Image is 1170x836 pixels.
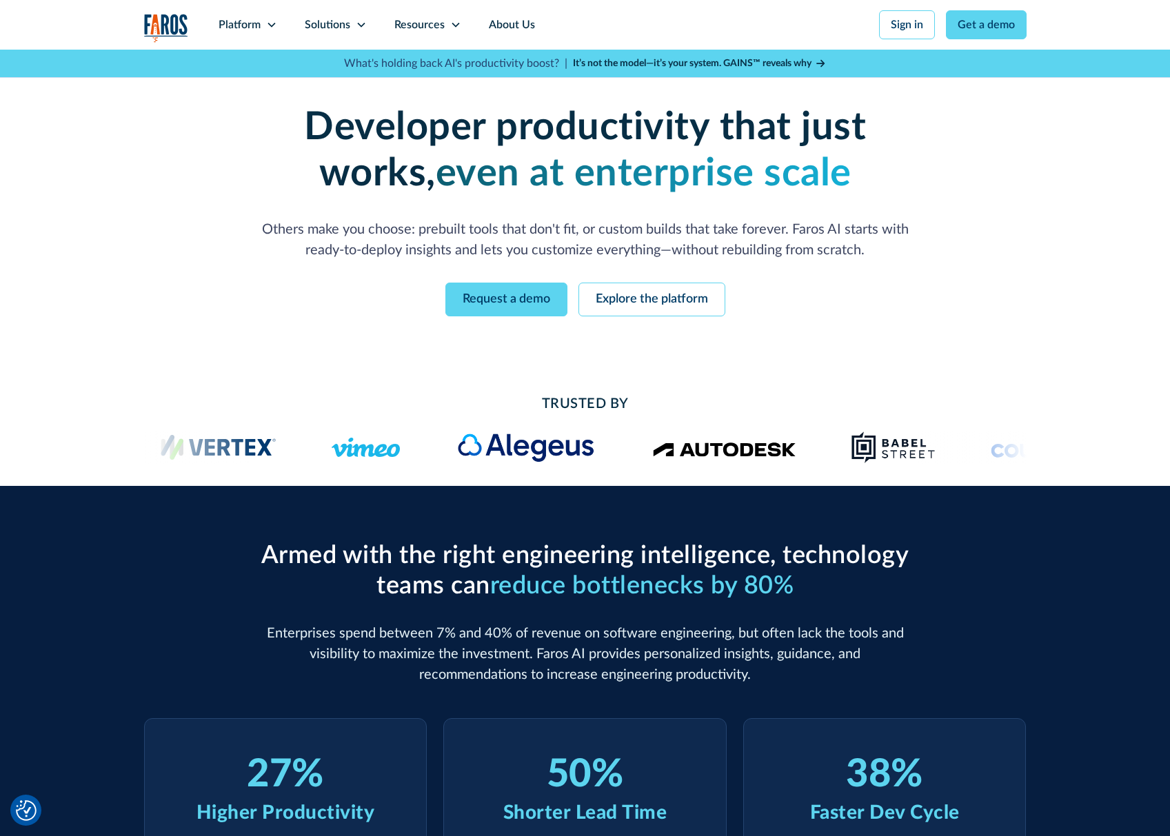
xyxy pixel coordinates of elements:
div: % [891,752,923,798]
span: reduce bottlenecks by 80% [490,573,794,598]
h2: Armed with the right engineering intelligence, technology teams can [254,541,916,600]
div: % [292,752,324,798]
div: Shorter Lead Time [503,798,667,827]
img: Logo of the analytics and reporting company Faros. [144,14,188,42]
p: Enterprises spend between 7% and 40% of revenue on software engineering, but often lack the tools... [254,623,916,685]
a: Request a demo [445,283,567,316]
p: Others make you choose: prebuilt tools that don't fit, or custom builds that take forever. Faros ... [254,219,916,261]
strong: It’s not the model—it’s your system. GAINS™ reveals why [573,59,811,68]
div: 50 [547,752,592,798]
div: 38 [846,752,891,798]
div: Solutions [305,17,350,33]
a: Explore the platform [578,283,725,316]
img: Babel Street logo png [851,431,936,464]
div: Resources [394,17,445,33]
h2: Trusted By [254,394,916,414]
a: It’s not the model—it’s your system. GAINS™ reveals why [573,57,827,71]
a: Get a demo [946,10,1027,39]
strong: Developer productivity that just works, [304,108,866,193]
div: Platform [219,17,261,33]
p: What's holding back AI's productivity boost? | [344,55,567,72]
img: Revisit consent button [16,800,37,821]
a: Sign in [879,10,935,39]
a: home [144,14,188,42]
div: Faster Dev Cycle [810,798,960,827]
img: Vertex's logo [161,435,276,460]
div: % [592,752,624,798]
img: Logo of the video hosting platform Vimeo. [331,438,400,457]
img: Logo of the design software company Autodesk. [653,438,796,457]
button: Cookie Settings [16,800,37,821]
img: Alegeus logo [455,431,597,464]
strong: even at enterprise scale [436,154,851,193]
div: 27 [247,752,292,798]
div: Higher Productivity [196,798,375,827]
